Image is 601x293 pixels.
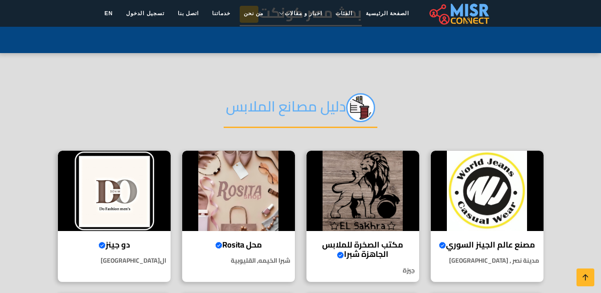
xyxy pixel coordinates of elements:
img: main.misr_connect [429,2,489,25]
a: دو جينز دو جينز ال[GEOGRAPHIC_DATA] [52,150,176,282]
a: محل Rosita محل Rosita شبرا الخيمه, القليوبية [176,150,301,282]
a: الفئات [329,5,359,22]
a: اخبار و مقالات [270,5,329,22]
img: دو جينز [58,151,171,231]
p: ال[GEOGRAPHIC_DATA] [58,256,171,265]
img: jc8qEEzyi89FPzAOrPPq.png [346,93,375,122]
p: جيزة [307,266,419,275]
a: خدماتنا [205,5,237,22]
a: مكتب الصخرة للملابس الجاهزة شبرا مكتب الصخرة للملابس الجاهزة شبرا جيزة [301,150,425,282]
a: اتصل بنا [171,5,205,22]
a: مصنع عالم الجينز السوري مصنع عالم الجينز السوري مدينة نصر , [GEOGRAPHIC_DATA] [425,150,549,282]
h4: محل Rosita [189,240,288,250]
p: مدينة نصر , [GEOGRAPHIC_DATA] [431,256,544,265]
span: اخبار و مقالات [285,9,322,17]
img: مصنع عالم الجينز السوري [431,151,544,231]
img: مكتب الصخرة للملابس الجاهزة شبرا [307,151,419,231]
svg: Verified account [439,242,446,249]
h4: دو جينز [65,240,164,250]
a: الصفحة الرئيسية [359,5,416,22]
a: تسجيل الدخول [119,5,171,22]
p: شبرا الخيمه, القليوبية [182,256,295,265]
img: محل Rosita [182,151,295,231]
svg: Verified account [215,242,222,249]
svg: Verified account [98,242,106,249]
a: من نحن [237,5,270,22]
a: EN [98,5,120,22]
svg: Verified account [337,252,344,259]
h2: دليل مصانع الملابس [224,93,377,128]
h4: مصنع عالم الجينز السوري [437,240,537,250]
h4: مكتب الصخرة للملابس الجاهزة شبرا [313,240,413,259]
